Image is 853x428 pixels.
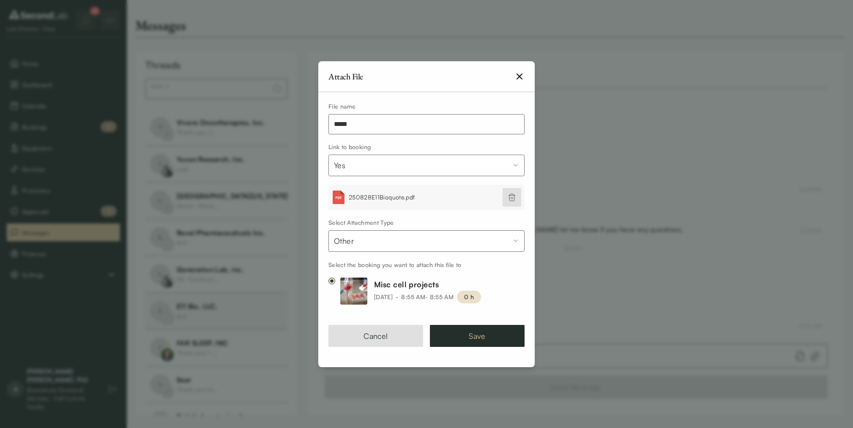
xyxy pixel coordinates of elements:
button: Select Attachment Type [328,230,525,252]
div: Select the booking you want to attach this file to [328,260,525,269]
button: Link to booking [328,155,525,176]
span: [DATE] [374,292,393,301]
label: Select Attachment Type [328,219,394,226]
img: Attachment icon for pdf [332,191,345,204]
span: 8:55 AM - 8:55 AM [401,292,454,301]
div: Misc cell projects [374,278,481,291]
h2: Attach File [328,72,363,81]
div: DH44KB44NP [340,278,481,305]
div: 250828E11Bioquote.pdf [349,193,499,202]
div: 0 h [457,291,481,303]
button: Cancel [328,325,423,347]
label: Link to booking [328,143,371,150]
button: Save [430,325,525,347]
img: Misc cell projects [340,278,367,305]
span: · [396,292,398,301]
label: File name [328,103,356,110]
